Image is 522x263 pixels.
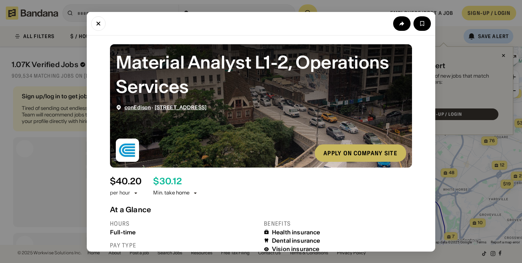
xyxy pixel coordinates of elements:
[110,219,258,227] div: Hours
[110,176,142,186] div: $ 40.20
[110,229,258,235] div: Full-time
[110,189,130,197] div: per hour
[323,150,397,156] div: Apply on company site
[155,104,207,110] a: [STREET_ADDRESS]
[153,176,182,186] div: $ 30.12
[110,205,412,214] div: At a Glance
[153,189,198,197] div: Min. take home
[272,229,321,235] div: Health insurance
[110,250,258,257] div: Hourly
[125,104,207,110] div: ·
[125,104,151,110] a: conEdison
[264,219,412,227] div: Benefits
[110,241,258,249] div: Pay type
[272,246,320,252] div: Vision insurance
[272,237,321,244] div: Dental insurance
[91,16,106,30] button: Close
[116,50,406,98] div: Material Analyst L1-2, Operations Services
[116,138,139,161] img: conEdison logo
